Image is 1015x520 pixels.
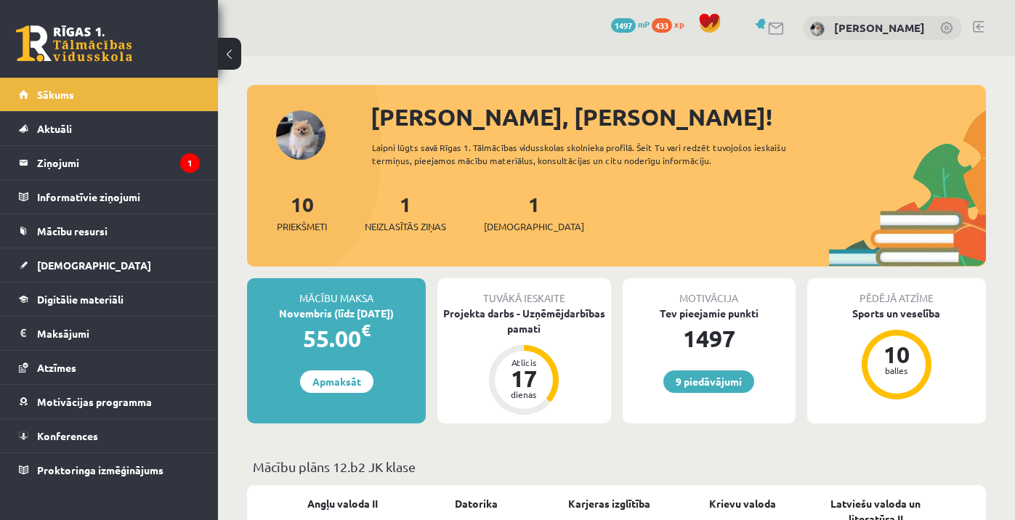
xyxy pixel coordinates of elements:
[502,367,546,390] div: 17
[19,180,200,214] a: Informatīvie ziņojumi
[19,317,200,350] a: Maksājumi
[709,496,776,511] a: Krievu valoda
[19,146,200,179] a: Ziņojumi1
[361,320,371,341] span: €
[611,18,650,30] a: 1497 mP
[663,370,754,393] a: 9 piedāvājumi
[37,429,98,442] span: Konferences
[253,457,980,476] p: Mācību plāns 12.b2 JK klase
[807,306,986,321] div: Sports un veselība
[623,278,796,306] div: Motivācija
[37,259,151,272] span: [DEMOGRAPHIC_DATA]
[37,122,72,135] span: Aktuāli
[19,248,200,282] a: [DEMOGRAPHIC_DATA]
[568,496,650,511] a: Karjeras izglītība
[37,317,200,350] legend: Maksājumi
[365,219,446,234] span: Neizlasītās ziņas
[247,321,426,356] div: 55.00
[19,78,200,111] a: Sākums
[37,180,200,214] legend: Informatīvie ziņojumi
[365,191,446,234] a: 1Neizlasītās ziņas
[484,219,584,234] span: [DEMOGRAPHIC_DATA]
[807,278,986,306] div: Pēdējā atzīme
[19,453,200,487] a: Proktoringa izmēģinājums
[16,25,132,62] a: Rīgas 1. Tālmācības vidusskola
[437,306,610,417] a: Projekta darbs - Uzņēmējdarbības pamati Atlicis 17 dienas
[455,496,498,511] a: Datorika
[623,321,796,356] div: 1497
[300,370,373,393] a: Apmaksāt
[277,191,327,234] a: 10Priekšmeti
[19,419,200,452] a: Konferences
[437,278,610,306] div: Tuvākā ieskaite
[37,463,163,476] span: Proktoringa izmēģinājums
[37,224,108,237] span: Mācību resursi
[307,496,378,511] a: Angļu valoda II
[652,18,691,30] a: 433 xp
[19,283,200,316] a: Digitālie materiāli
[834,20,925,35] a: [PERSON_NAME]
[247,306,426,321] div: Novembris (līdz [DATE])
[810,22,825,36] img: Emīlija Kajaka
[37,395,152,408] span: Motivācijas programma
[502,358,546,367] div: Atlicis
[37,146,200,179] legend: Ziņojumi
[19,385,200,418] a: Motivācijas programma
[437,306,610,336] div: Projekta darbs - Uzņēmējdarbības pamati
[372,141,815,167] div: Laipni lūgts savā Rīgas 1. Tālmācības vidusskolas skolnieka profilā. Šeit Tu vari redzēt tuvojošo...
[19,351,200,384] a: Atzīmes
[484,191,584,234] a: 1[DEMOGRAPHIC_DATA]
[37,361,76,374] span: Atzīmes
[674,18,684,30] span: xp
[638,18,650,30] span: mP
[875,343,918,366] div: 10
[19,112,200,145] a: Aktuāli
[652,18,672,33] span: 433
[611,18,636,33] span: 1497
[623,306,796,321] div: Tev pieejamie punkti
[502,390,546,399] div: dienas
[277,219,327,234] span: Priekšmeti
[19,214,200,248] a: Mācību resursi
[371,99,986,134] div: [PERSON_NAME], [PERSON_NAME]!
[875,366,918,375] div: balles
[37,88,74,101] span: Sākums
[807,306,986,402] a: Sports un veselība 10 balles
[180,153,200,173] i: 1
[37,293,124,306] span: Digitālie materiāli
[247,278,426,306] div: Mācību maksa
